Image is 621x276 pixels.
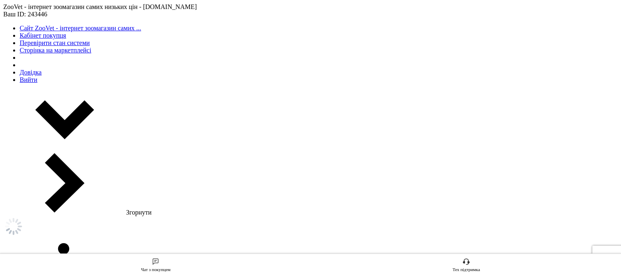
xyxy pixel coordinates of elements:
span: На прозвон [29,176,61,183]
span: Укрпошта Стандарт [29,256,85,264]
span: Виконані [29,122,54,129]
span: Очікуємо оплату [29,187,75,195]
span: Замовлення та повідомлення [24,65,98,79]
button: Чат з покупцем [603,226,619,242]
span: Оплачені [29,145,54,153]
span: Головна [24,51,47,58]
span: Укрпошта Експрес [29,245,81,252]
span: Розпечатані [29,233,63,241]
span: Готується до відправлення [29,157,96,172]
span: ZooVet - інтернет зоомагазин самих низьких цін - Zoovetbaza.com.ua [27,5,88,12]
span: Прийняті [29,111,54,118]
input: Пошук [4,29,97,43]
span: Подтвержденные [29,210,79,218]
span: Скасовані [29,133,56,141]
span: Замовлення [24,86,58,94]
span: Нові [29,99,41,106]
span: Передано на магазин [29,199,90,206]
span: Прозвон по наличию [29,222,87,229]
div: Ваш ID: 243446 [27,12,98,20]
